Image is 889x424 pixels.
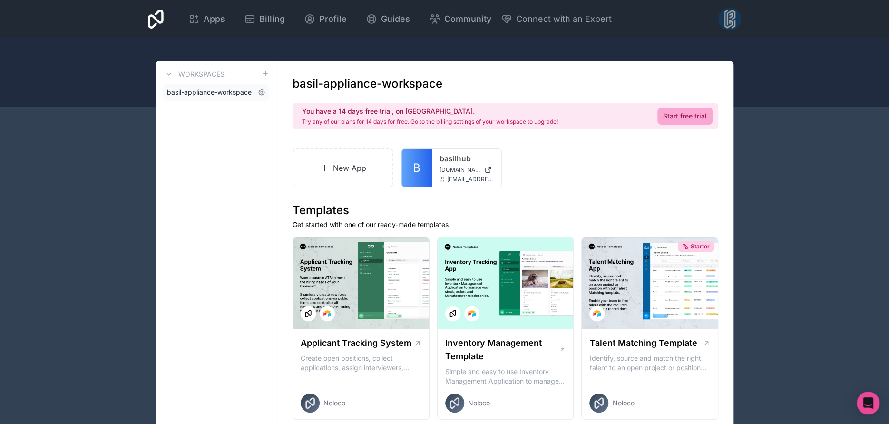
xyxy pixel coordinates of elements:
a: Start free trial [657,108,713,125]
p: Create open positions, collect applications, assign interviewers, centralise candidate feedback a... [301,354,421,373]
a: basil-appliance-workspace [163,84,269,101]
a: basilhub [440,153,494,164]
a: B [401,149,432,187]
a: Billing [236,9,293,30]
a: Guides [358,9,418,30]
a: Workspaces [163,69,225,80]
h1: Talent Matching Template [589,336,697,350]
p: Try any of our plans for 14 days for free. Go to the billing settings of your workspace to upgrade! [302,118,558,126]
a: [DOMAIN_NAME] [440,166,494,174]
span: [DOMAIN_NAME] [440,166,480,174]
span: Noloco [612,398,634,408]
span: B [413,160,420,176]
a: Community [421,9,499,30]
span: Guides [381,12,410,26]
a: Apps [181,9,233,30]
span: Billing [259,12,285,26]
h1: Applicant Tracking System [301,336,411,350]
div: Open Intercom Messenger [857,392,879,414]
img: Airtable Logo [323,310,331,317]
span: Profile [319,12,347,26]
span: [EMAIL_ADDRESS][DOMAIN_NAME] [447,176,494,183]
span: Starter [691,243,710,250]
span: Noloco [468,398,490,408]
span: Community [444,12,491,26]
img: Airtable Logo [593,310,601,317]
p: Simple and easy to use Inventory Management Application to manage your stock, orders and Manufact... [445,367,566,386]
a: New App [293,148,393,187]
h1: Inventory Management Template [445,336,559,363]
h1: basil-appliance-workspace [293,76,442,91]
span: Apps [204,12,225,26]
img: Airtable Logo [468,310,476,317]
span: basil-appliance-workspace [167,88,252,97]
button: Connect with an Expert [501,12,612,26]
p: Identify, source and match the right talent to an open project or position with our Talent Matchi... [589,354,710,373]
h1: Templates [293,203,718,218]
p: Get started with one of our ready-made templates [293,220,718,229]
h3: Workspaces [178,69,225,79]
h2: You have a 14 days free trial, on [GEOGRAPHIC_DATA]. [302,107,558,116]
span: Connect with an Expert [516,12,612,26]
a: Profile [296,9,354,30]
span: Noloco [323,398,345,408]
